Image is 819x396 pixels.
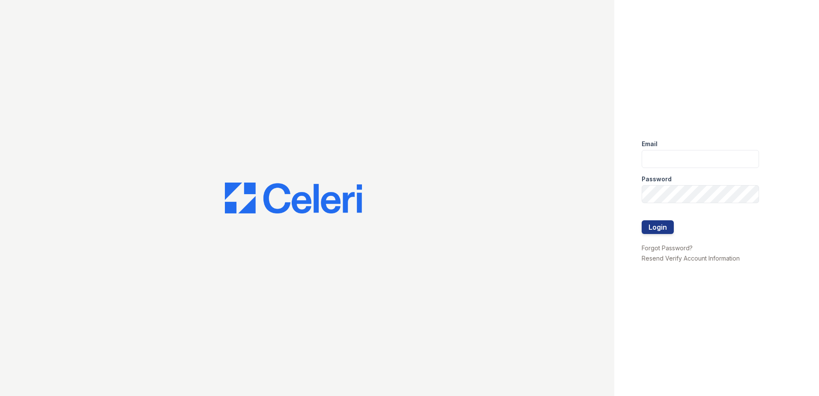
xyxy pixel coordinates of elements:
[642,175,672,183] label: Password
[225,183,362,213] img: CE_Logo_Blue-a8612792a0a2168367f1c8372b55b34899dd931a85d93a1a3d3e32e68fde9ad4.png
[642,220,674,234] button: Login
[642,255,740,262] a: Resend Verify Account Information
[642,244,693,252] a: Forgot Password?
[642,140,658,148] label: Email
